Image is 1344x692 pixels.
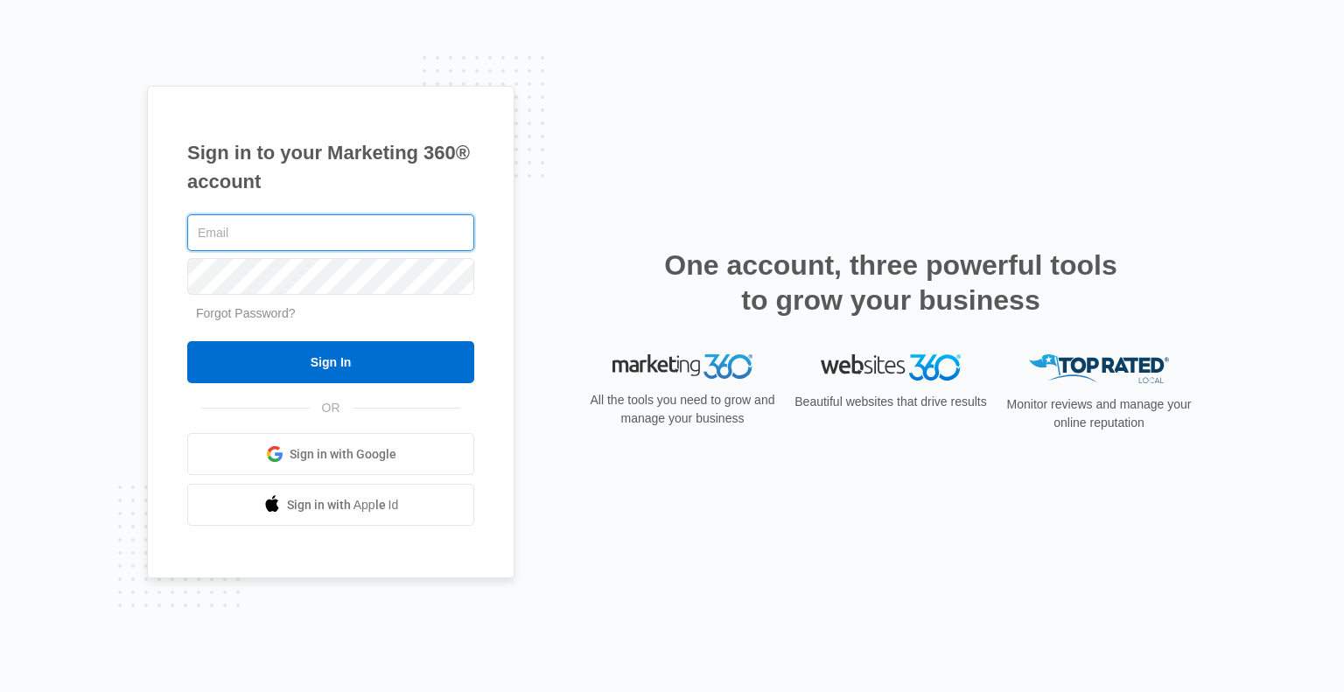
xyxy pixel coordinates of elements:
[584,391,780,428] p: All the tools you need to grow and manage your business
[310,399,353,417] span: OR
[196,306,296,320] a: Forgot Password?
[612,354,752,379] img: Marketing 360
[287,496,399,514] span: Sign in with Apple Id
[187,214,474,251] input: Email
[793,393,989,411] p: Beautiful websites that drive results
[1001,395,1197,432] p: Monitor reviews and manage your online reputation
[1029,354,1169,383] img: Top Rated Local
[187,484,474,526] a: Sign in with Apple Id
[187,341,474,383] input: Sign In
[659,248,1123,318] h2: One account, three powerful tools to grow your business
[821,354,961,380] img: Websites 360
[290,445,396,464] span: Sign in with Google
[187,433,474,475] a: Sign in with Google
[187,138,474,196] h1: Sign in to your Marketing 360® account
